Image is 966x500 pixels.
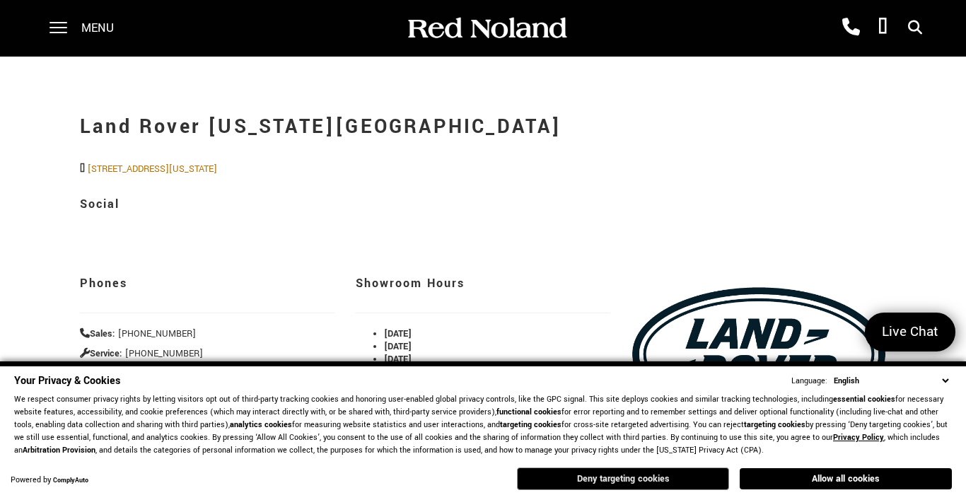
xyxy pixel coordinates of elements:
[384,353,412,366] strong: [DATE]
[744,419,805,430] strong: targeting cookies
[11,476,88,485] div: Powered by
[405,16,568,41] img: Red Noland Auto Group
[356,269,610,298] h3: Showroom Hours
[740,468,952,489] button: Allow all cookies
[14,393,952,457] p: We respect consumer privacy rights by letting visitors opt out of third-party tracking cookies an...
[230,419,292,430] strong: analytics cookies
[833,432,884,443] a: Privacy Policy
[517,467,729,490] button: Deny targeting cookies
[496,407,561,417] strong: functional cookies
[125,347,203,360] span: [PHONE_NUMBER]
[384,340,412,353] strong: [DATE]
[80,269,334,298] h3: Phones
[80,327,115,340] strong: Sales:
[384,327,412,340] strong: [DATE]
[791,377,827,385] div: Language:
[23,445,95,455] strong: Arbitration Provision
[88,163,217,175] a: [STREET_ADDRESS][US_STATE]
[118,327,196,340] span: [PHONE_NUMBER]
[865,313,955,351] a: Live Chat
[833,394,895,405] strong: essential cookies
[80,190,886,219] h3: Social
[875,322,945,342] span: Live Chat
[53,476,88,485] a: ComplyAuto
[14,373,120,388] span: Your Privacy & Cookies
[632,255,886,453] img: Land Rover Colorado Springs
[830,374,952,388] select: Language Select
[80,99,886,156] h1: Land Rover [US_STATE][GEOGRAPHIC_DATA]
[500,419,561,430] strong: targeting cookies
[80,347,122,360] strong: Service:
